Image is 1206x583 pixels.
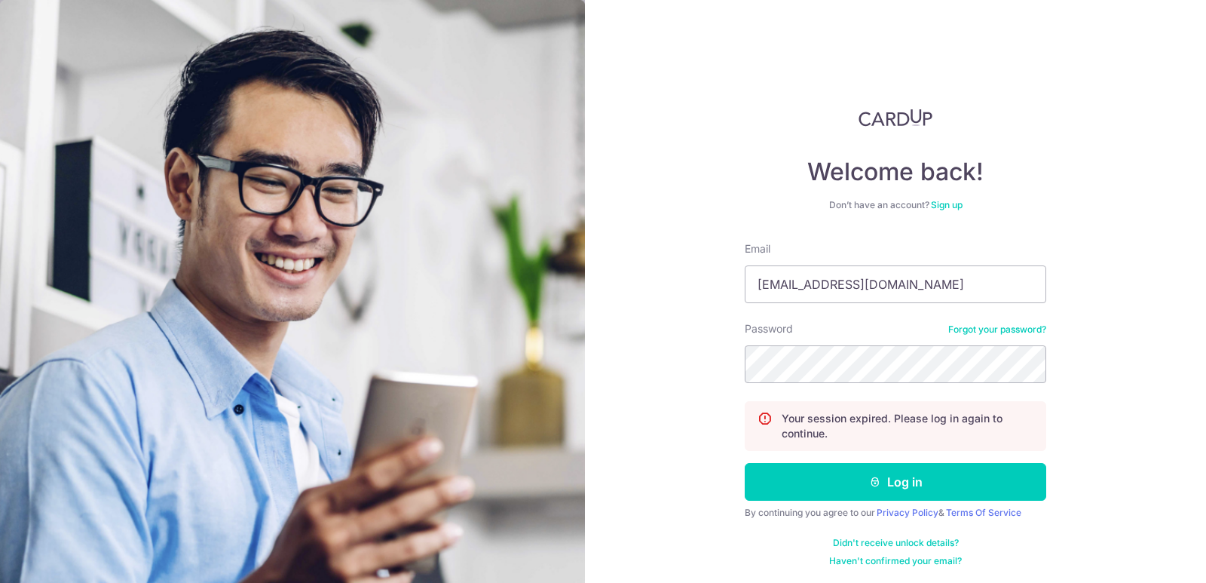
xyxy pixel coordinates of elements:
a: Privacy Policy [877,507,938,518]
a: Didn't receive unlock details? [833,537,959,549]
a: Haven't confirmed your email? [829,555,962,567]
img: CardUp Logo [859,109,932,127]
div: By continuing you agree to our & [745,507,1046,519]
button: Log in [745,463,1046,501]
label: Email [745,241,770,256]
a: Forgot your password? [948,324,1046,336]
div: Don’t have an account? [745,199,1046,211]
input: Enter your Email [745,265,1046,303]
h4: Welcome back! [745,157,1046,187]
label: Password [745,321,793,336]
a: Terms Of Service [946,507,1021,518]
p: Your session expired. Please log in again to continue. [782,411,1033,441]
a: Sign up [931,199,963,210]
